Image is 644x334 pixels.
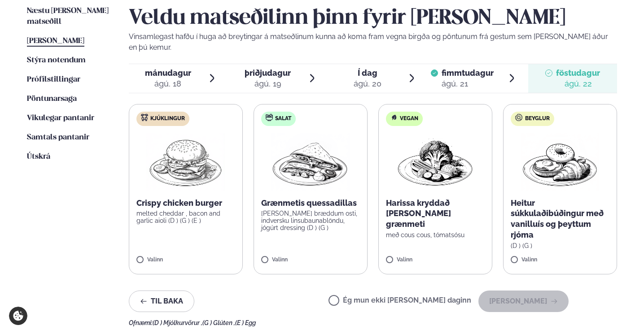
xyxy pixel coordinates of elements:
[400,115,418,122] span: Vegan
[386,198,485,230] p: Harissa kryddað [PERSON_NAME] grænmeti
[245,78,291,89] div: ágú. 19
[27,37,84,45] span: [PERSON_NAME]
[129,291,194,312] button: Til baka
[271,133,350,191] img: Quesadilla.png
[129,6,618,31] h2: Veldu matseðilinn þinn fyrir [PERSON_NAME]
[275,115,291,122] span: Salat
[27,134,89,141] span: Samtals pantanir
[27,6,111,27] a: Næstu [PERSON_NAME] matseðill
[129,319,618,326] div: Ofnæmi:
[145,78,191,89] div: ágú. 18
[153,319,202,326] span: (D ) Mjólkurvörur ,
[146,133,225,191] img: Hamburger.png
[556,68,600,78] span: föstudagur
[202,319,235,326] span: (G ) Glúten ,
[261,210,360,231] p: [PERSON_NAME] bræddum osti, indversku linsubaunablöndu, jógúrt dressing (D ) (G )
[511,242,609,249] p: (D ) (G )
[136,198,235,208] p: Crispy chicken burger
[27,36,84,47] a: [PERSON_NAME]
[27,55,86,66] a: Stýra notendum
[266,114,273,121] img: salad.svg
[525,115,550,122] span: Beyglur
[442,68,494,78] span: fimmtudagur
[27,113,94,124] a: Vikulegar pantanir
[129,31,618,53] p: Vinsamlegast hafðu í huga að breytingar á matseðlinum kunna að koma fram vegna birgða og pöntunum...
[442,78,494,89] div: ágú. 21
[354,68,381,78] span: Í dag
[478,291,569,312] button: [PERSON_NAME]
[27,153,50,160] span: Útskrá
[245,68,291,78] span: þriðjudagur
[235,319,256,326] span: (E ) Egg
[136,210,235,224] p: melted cheddar , bacon and garlic aioli (D ) (G ) (E )
[27,7,109,26] span: Næstu [PERSON_NAME] matseðill
[396,133,475,191] img: Vegan.png
[141,114,148,121] img: chicken.svg
[27,56,86,64] span: Stýra notendum
[521,133,600,191] img: Croissant.png
[261,198,360,208] p: Grænmetis quessadillas
[27,132,89,143] a: Samtals pantanir
[511,198,609,241] p: Heitur súkkulaðibúðingur með vanilluís og þeyttum rjóma
[390,114,398,121] img: Vegan.svg
[556,78,600,89] div: ágú. 22
[27,114,94,122] span: Vikulegar pantanir
[27,76,80,83] span: Prófílstillingar
[150,115,185,122] span: Kjúklingur
[27,94,77,104] a: Pöntunarsaga
[9,307,27,325] a: Cookie settings
[145,68,191,78] span: mánudagur
[27,74,80,85] a: Prófílstillingar
[386,231,485,239] p: með cous cous, tómatsósu
[515,114,523,121] img: bagle-new-16px.svg
[27,95,77,103] span: Pöntunarsaga
[354,78,381,89] div: ágú. 20
[27,152,50,162] a: Útskrá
